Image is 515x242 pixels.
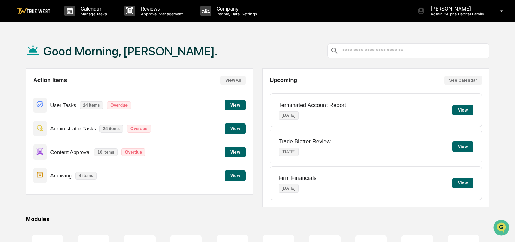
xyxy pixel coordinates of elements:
p: How can we help? [7,15,128,26]
p: Calendar [75,6,110,12]
p: Admin • Alpha Capital Family Office [425,12,490,16]
button: View [452,141,473,152]
div: 🗄️ [51,89,56,95]
span: Preclearance [14,88,45,95]
p: 10 items [94,148,118,156]
p: People, Data, Settings [211,12,261,16]
a: View [225,148,246,155]
button: View [225,170,246,181]
p: Manage Tasks [75,12,110,16]
h1: Good Morning, [PERSON_NAME]. [43,44,218,58]
p: Approval Management [135,12,186,16]
p: Overdue [127,125,151,133]
p: Archiving [50,173,72,179]
div: 🖐️ [7,89,13,95]
p: [DATE] [279,184,299,193]
div: 🔎 [7,102,13,108]
a: Powered byPylon [49,119,85,124]
div: Modules [26,216,489,222]
span: Pylon [70,119,85,124]
div: Start new chat [24,54,115,61]
p: Terminated Account Report [279,102,346,108]
p: 14 items [80,101,103,109]
p: [DATE] [279,111,299,120]
span: Attestations [58,88,87,95]
img: logo [17,8,50,14]
p: Trade Blotter Review [279,139,331,145]
p: [DATE] [279,148,299,156]
h2: Upcoming [270,77,297,83]
p: Overdue [121,148,145,156]
iframe: Open customer support [493,219,511,238]
button: View [225,147,246,157]
p: Reviews [135,6,186,12]
p: 24 items [99,125,123,133]
a: View [225,125,246,132]
p: Administrator Tasks [50,126,96,132]
p: [PERSON_NAME] [425,6,490,12]
button: See Calendar [444,76,482,85]
a: 🖐️Preclearance [4,86,48,98]
a: View [225,172,246,179]
button: View [225,123,246,134]
a: 🗄️Attestations [48,86,90,98]
p: User Tasks [50,102,76,108]
a: View [225,101,246,108]
h2: Action Items [33,77,67,83]
p: 4 items [75,172,97,180]
p: Firm Financials [279,175,316,181]
button: Start new chat [119,56,128,64]
button: View [225,100,246,110]
img: 1746055101610-c473b297-6a78-478c-a979-82029cc54cd1 [7,54,20,66]
p: Content Approval [50,149,90,155]
p: Overdue [107,101,131,109]
div: We're available if you need us! [24,61,89,66]
button: View All [220,76,246,85]
p: Company [211,6,261,12]
button: View [452,178,473,188]
button: View [452,105,473,115]
span: Data Lookup [14,102,44,109]
a: 🔎Data Lookup [4,99,47,112]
